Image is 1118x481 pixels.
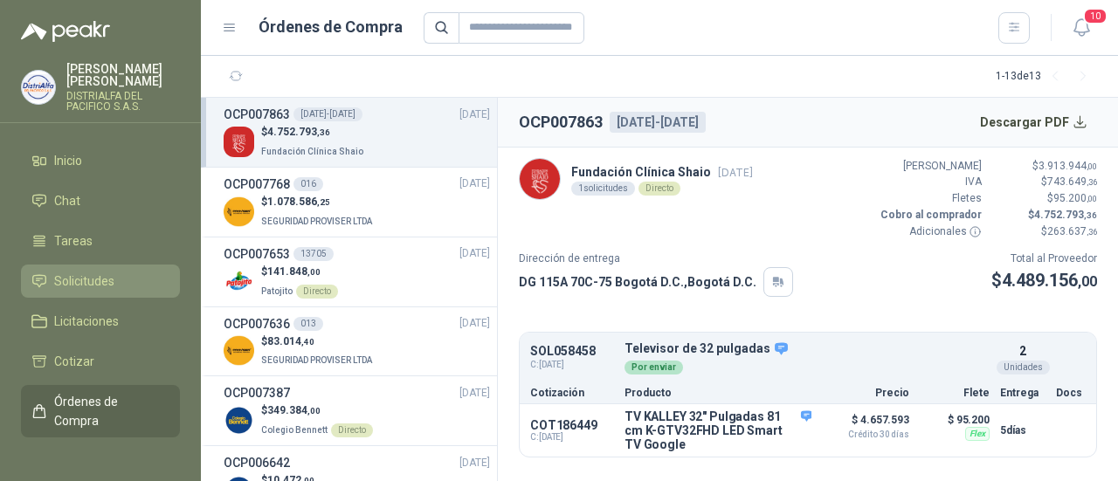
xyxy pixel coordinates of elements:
div: Flex [965,427,990,441]
h3: OCP007863 [224,105,290,124]
span: [DATE] [459,455,490,471]
a: Tareas [21,224,180,258]
a: OCP007387[DATE] Company Logo$349.384,00Colegio BennettDirecto [224,383,490,438]
p: 2 [1019,341,1026,361]
p: Precio [822,388,909,398]
span: Cotizar [54,352,94,371]
img: Company Logo [224,266,254,297]
p: Entrega [1000,388,1046,398]
a: Inicio [21,144,180,177]
p: Cotización [530,388,614,398]
span: C: [DATE] [530,432,614,443]
span: 83.014 [267,335,314,347]
p: COT186449 [530,418,614,432]
div: [DATE]-[DATE] [610,112,706,133]
p: [PERSON_NAME] [877,158,982,175]
a: Solicitudes [21,265,180,298]
a: OCP007636013[DATE] Company Logo$83.014,40SEGURIDAD PROVISER LTDA [224,314,490,369]
div: 1 - 13 de 13 [996,63,1097,91]
span: 349.384 [267,404,321,416]
span: ,36 [1084,210,1097,220]
p: Flete [920,388,990,398]
p: $ [992,174,1097,190]
img: Company Logo [224,335,254,366]
span: ,00 [1087,194,1097,203]
span: Patojito [261,286,293,296]
span: SEGURIDAD PROVISER LTDA [261,216,372,226]
h3: OCP007653 [224,244,290,264]
span: 95.200 [1053,192,1097,204]
p: Adicionales [877,223,982,240]
a: OCP00765313705[DATE] Company Logo$141.848,00PatojitoDirecto [224,244,490,299]
span: [DATE] [459,315,490,332]
div: 13705 [293,247,334,261]
p: Total al Proveedor [991,251,1097,267]
p: TV KALLEY 32" Pulgadas 81 cm K-GTV32FHD LED Smart TV Google [625,409,811,451]
span: Licitaciones [54,312,119,331]
span: ,00 [1078,273,1097,290]
div: 016 [293,177,323,191]
span: ,40 [301,337,314,347]
span: Solicitudes [54,271,114,291]
span: Crédito 30 días [822,430,909,439]
p: $ 95.200 [920,409,990,430]
div: Directo [331,423,373,437]
span: ,36 [317,127,330,137]
p: DISTRIALFA DEL PACIFICO S.A.S. [66,91,180,112]
p: Producto [625,388,811,398]
span: 4.752.793 [267,126,330,138]
h3: OCP006642 [224,453,290,472]
p: $ [991,267,1097,294]
span: ,36 [1087,227,1097,237]
span: ,00 [1087,161,1097,171]
span: Inicio [54,151,82,170]
span: 4.489.156 [1002,270,1097,291]
span: 263.637 [1047,225,1097,237]
span: [DATE] [459,107,490,123]
span: C: [DATE] [530,358,614,372]
h3: OCP007768 [224,175,290,194]
p: $ [261,124,367,141]
p: $ [992,190,1097,207]
a: OCP007768016[DATE] Company Logo$1.078.586,25SEGURIDAD PROVISER LTDA [224,175,490,230]
p: $ 4.657.593 [822,409,909,439]
img: Company Logo [22,71,55,104]
span: 141.848 [267,265,321,278]
div: Directo [638,182,680,196]
h2: OCP007863 [519,110,603,134]
p: $ [261,402,373,419]
span: 3.913.944 [1039,160,1097,172]
span: Tareas [54,231,93,251]
a: Chat [21,184,180,217]
p: Dirección de entrega [519,251,793,267]
p: $ [992,158,1097,175]
p: $ [261,194,376,210]
p: $ [261,333,376,350]
span: Chat [54,191,80,210]
span: [DATE] [459,385,490,402]
p: [PERSON_NAME] [PERSON_NAME] [66,63,180,87]
span: 743.649 [1047,175,1097,188]
span: ,36 [1087,177,1097,187]
button: 10 [1066,12,1097,44]
p: $ [992,207,1097,223]
p: $ [992,223,1097,240]
span: Órdenes de Compra [54,392,163,430]
span: [DATE] [718,166,753,179]
span: ,00 [307,406,321,416]
p: SOL058458 [530,345,614,358]
div: [DATE]-[DATE] [293,107,362,121]
p: Cobro al comprador [877,207,982,223]
h3: OCP007387 [224,383,290,402]
h1: Órdenes de Compra [259,15,403,39]
a: Órdenes de Compra [21,385,180,437]
h3: OCP007636 [224,314,290,333]
span: ,25 [317,197,330,207]
button: Descargar PDF [970,105,1098,140]
span: 10 [1083,8,1108,24]
p: IVA [877,174,982,190]
div: 1 solicitudes [571,182,635,196]
span: Colegio Bennett [261,425,328,435]
a: OCP007863[DATE]-[DATE][DATE] Company Logo$4.752.793,36Fundación Clínica Shaio [224,105,490,160]
span: 1.078.586 [267,196,330,208]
